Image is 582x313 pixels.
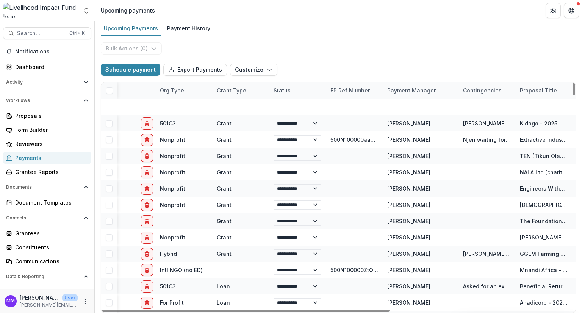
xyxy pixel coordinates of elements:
div: Communications [15,257,85,265]
div: [PERSON_NAME] [387,250,430,258]
button: Open Contacts [3,212,91,224]
div: Nonprofit [160,233,185,241]
div: Grant [217,119,232,127]
a: Document Templates [3,196,91,209]
nav: breadcrumb [98,5,158,16]
div: Proposal Title [515,82,572,99]
button: delete [141,280,153,293]
button: delete [141,117,153,130]
div: Grant [217,201,232,209]
div: Hybrid [160,250,177,258]
div: [PERSON_NAME] [387,217,430,225]
div: Constituents [15,243,85,251]
div: Grant [217,168,232,176]
div: [PERSON_NAME] [387,119,430,127]
div: The Foundation for Child Health and Mental Health in [GEOGRAPHIC_DATA] and [GEOGRAPHIC_DATA] 2025 [520,217,568,225]
a: Upcoming Payments [101,21,161,36]
button: delete [141,150,153,162]
div: Org type [155,86,189,94]
div: Grant [217,217,232,225]
div: Asked for an extension. BR agreed to extend to [DATE] [463,282,511,290]
span: Workflows [6,98,81,103]
div: 500N100000aaSXQIA2 [330,136,378,144]
span: Data & Reporting [6,274,81,279]
button: More [81,297,90,306]
div: 501C3 [160,282,176,290]
a: Grantees [3,227,91,239]
div: [PERSON_NAME] [387,168,430,176]
button: delete [141,232,153,244]
div: [PERSON_NAME] [387,185,430,192]
div: Document Templates [15,199,85,207]
div: Form Builder [15,126,85,134]
div: Grant [217,136,232,144]
p: [PERSON_NAME] [20,294,59,302]
div: Payment Manager [383,82,458,99]
p: User [62,294,78,301]
div: Beneficial Returns (Sistema Bio) - 2023 Loan [520,282,568,290]
div: Contingencies [458,82,515,99]
div: FP Ref Number [326,86,374,94]
div: Dashboard [15,63,85,71]
div: Intl NGO (no ED) [160,266,203,274]
div: Extractive Industries Transparency Initiative (EITI) - 2025-26 Grant [520,136,568,144]
div: [PERSON_NAME] [387,299,430,307]
div: Reviewers [15,140,85,148]
button: Get Help [564,3,579,18]
a: Dashboard [3,286,91,298]
button: Customize [230,64,277,76]
span: Activity [6,80,81,85]
div: Grant [217,250,232,258]
div: [PERSON_NAME] working w/ [PERSON_NAME] on what account to send to [463,250,511,258]
div: GGEM Farming - 2024-26 Grant [520,250,568,258]
div: Njeri waiting for signed agreement [463,136,511,144]
button: Open Documents [3,181,91,193]
span: Contacts [6,215,81,221]
button: delete [141,248,153,260]
a: Grantee Reports [3,166,91,178]
span: Search... [17,30,65,37]
div: Nonprofit [160,136,185,144]
div: Status [269,82,326,99]
div: [PERSON_NAME] [387,282,430,290]
div: Loan [217,282,230,290]
button: delete [141,215,153,227]
button: Open Data & Reporting [3,271,91,283]
div: Org type [155,82,212,99]
div: Grantees [15,229,85,237]
button: delete [141,166,153,178]
div: Loan [217,299,230,307]
div: 501C3 [160,119,176,127]
div: Dashboard [15,288,85,296]
a: Dashboard [3,61,91,73]
button: Open entity switcher [81,3,92,18]
button: delete [141,199,153,211]
div: Grant [217,233,232,241]
button: Schedule payment [101,64,160,76]
button: Export Payments [163,64,227,76]
a: Payments [3,152,91,164]
div: Grant Type [212,82,269,99]
div: Grant [217,185,232,192]
div: Nonprofit [160,152,185,160]
button: Search... [3,27,91,39]
div: [DEMOGRAPHIC_DATA] World Watch 2025 [520,201,568,209]
div: [PERSON_NAME] [387,152,430,160]
button: Open Workflows [3,94,91,106]
div: Status [269,86,295,94]
div: Payments [15,154,85,162]
div: Grantee Reports [15,168,85,176]
a: Communications [3,255,91,268]
div: Proposal Title [515,86,562,94]
div: Mnandi Africa - 2025 Fiscal Sponsorship Dovetail [520,266,568,274]
button: Notifications [3,45,91,58]
div: Grant Type [212,86,251,94]
a: Reviewers [3,138,91,150]
div: Ahadicorp - 2024 Loan [520,299,568,307]
span: Documents [6,185,81,190]
a: Form Builder [3,124,91,136]
button: delete [141,297,153,309]
img: Livelihood Impact Fund logo [3,3,78,18]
